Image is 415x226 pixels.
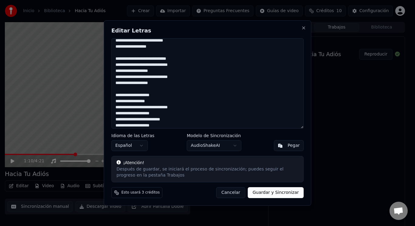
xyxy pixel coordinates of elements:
[274,140,304,151] button: Pegar
[117,160,299,166] div: ¡Atención!
[216,187,245,198] button: Cancelar
[288,143,300,149] div: Pegar
[122,190,160,195] span: Esto usará 3 créditos
[117,167,299,179] div: Después de guardar, se iniciará el proceso de sincronización; puedes seguir el progreso en la pes...
[111,28,304,33] h2: Editar Letras
[187,133,242,138] label: Modelo de Sincronización
[111,133,155,138] label: Idioma de las Letras
[248,187,304,198] button: Guardar y Sincronizar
